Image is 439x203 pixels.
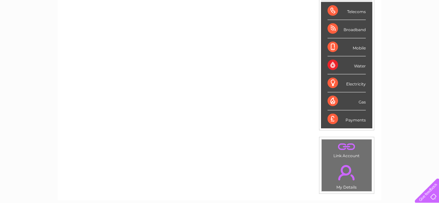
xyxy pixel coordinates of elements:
img: logo.png [15,17,49,37]
a: . [323,161,370,184]
a: Telecoms [359,28,378,33]
div: Clear Business is a trading name of Verastar Limited (registered in [GEOGRAPHIC_DATA] No. 3667643... [65,4,374,32]
a: 0333 014 3131 [316,3,361,11]
a: Contact [396,28,412,33]
a: Energy [340,28,355,33]
div: Payments [328,110,366,128]
div: Telecoms [328,2,366,20]
div: Mobile [328,38,366,56]
div: Broadband [328,20,366,38]
a: . [323,141,370,153]
td: Link Account [321,139,372,160]
div: Water [328,56,366,74]
a: Water [324,28,336,33]
td: My Details [321,159,372,192]
a: Blog [382,28,392,33]
div: Gas [328,92,366,110]
div: Electricity [328,74,366,92]
a: Log out [417,28,433,33]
